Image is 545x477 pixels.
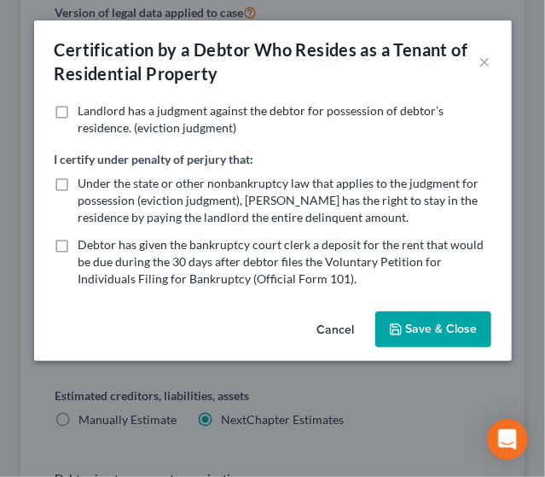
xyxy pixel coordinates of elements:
[375,311,491,347] button: Save & Close
[55,38,479,85] div: Certification by a Debtor Who Resides as a Tenant of Residential Property
[78,237,484,286] span: Debtor has given the bankruptcy court clerk a deposit for the rent that would be due during the 3...
[487,419,528,460] div: Open Intercom Messenger
[55,150,254,168] label: I certify under penalty of perjury that:
[479,51,491,72] button: ×
[78,176,479,224] span: Under the state or other nonbankruptcy law that applies to the judgment for possession (eviction ...
[304,313,368,347] button: Cancel
[78,103,444,135] span: Landlord has a judgment against the debtor for possession of debtor’s residence. (eviction judgment)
